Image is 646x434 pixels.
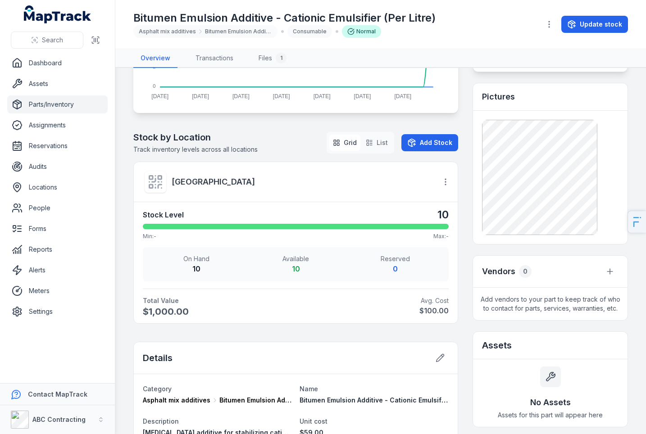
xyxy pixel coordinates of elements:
[437,208,449,222] strong: 10
[133,131,258,144] h2: Stock by Location
[11,32,83,49] button: Search
[300,305,449,316] strong: $100.00
[150,254,242,263] span: On Hand
[433,233,449,240] span: Max: -
[7,54,108,72] a: Dashboard
[7,137,108,155] a: Reservations
[143,396,210,405] span: Asphalt mix additives
[530,396,571,409] h3: No Assets
[250,254,342,263] span: Available
[205,28,272,35] span: Bitumen Emulsion Additive
[143,352,173,364] h2: Details
[362,135,391,151] button: List
[349,254,441,263] span: Reserved
[473,288,628,320] span: Add vendors to your part to keep track of who to contact for parts, services, warranties, etc.
[7,95,108,113] a: Parts/Inventory
[143,296,292,305] strong: Total Value
[482,265,515,278] h3: Vendors
[354,93,371,99] tspan: [DATE]
[276,53,287,63] div: 1
[314,93,331,99] tspan: [DATE]
[139,28,196,35] span: Asphalt mix additives
[188,49,241,68] a: Transactions
[561,16,628,33] button: Update stock
[7,240,108,258] a: Reports
[7,303,108,321] a: Settings
[133,11,436,25] h1: Bitumen Emulsion Additive - Cationic Emulsifier (Per Litre)
[151,93,168,99] tspan: [DATE]
[133,49,177,68] a: Overview
[300,296,449,305] span: Avg. Cost
[143,305,292,318] span: $1,000.00
[133,145,258,153] span: Track inventory levels across all locations
[401,134,458,151] button: Add Stock
[482,339,619,352] h2: Assets
[498,411,603,420] span: Assets for this part will appear here
[42,36,63,45] span: Search
[24,5,91,23] a: MapTrack
[287,25,332,38] div: Consumable
[273,93,290,99] tspan: [DATE]
[143,233,156,240] span: Min: -
[143,417,179,425] span: Description
[342,25,381,38] div: Normal
[153,83,155,89] tspan: 0
[28,390,87,398] strong: Contact MapTrack
[300,385,318,393] span: Name
[7,116,108,134] a: Assignments
[7,158,108,176] a: Audits
[519,265,532,278] div: 0
[300,417,328,425] span: Unit cost
[32,416,86,423] strong: ABC Contracting
[172,176,430,188] a: [GEOGRAPHIC_DATA]
[329,135,360,151] button: Grid
[393,264,398,273] strong: 0
[143,209,184,220] strong: Stock Level
[219,396,292,405] span: Bitumen Emulsion Additive
[7,178,108,196] a: Locations
[394,93,411,99] tspan: [DATE]
[7,261,108,279] a: Alerts
[153,64,155,69] tspan: 2
[7,75,108,93] a: Assets
[192,264,200,273] strong: 10
[7,282,108,300] a: Meters
[251,49,294,68] a: Files1
[143,385,172,393] span: Category
[300,396,483,404] span: Bitumen Emulsion Additive - Cationic Emulsifier (Per Litre)
[7,220,108,238] a: Forms
[482,90,515,103] h3: Pictures
[7,199,108,217] a: People
[292,264,300,273] strong: 10
[232,93,250,99] tspan: [DATE]
[192,93,209,99] tspan: [DATE]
